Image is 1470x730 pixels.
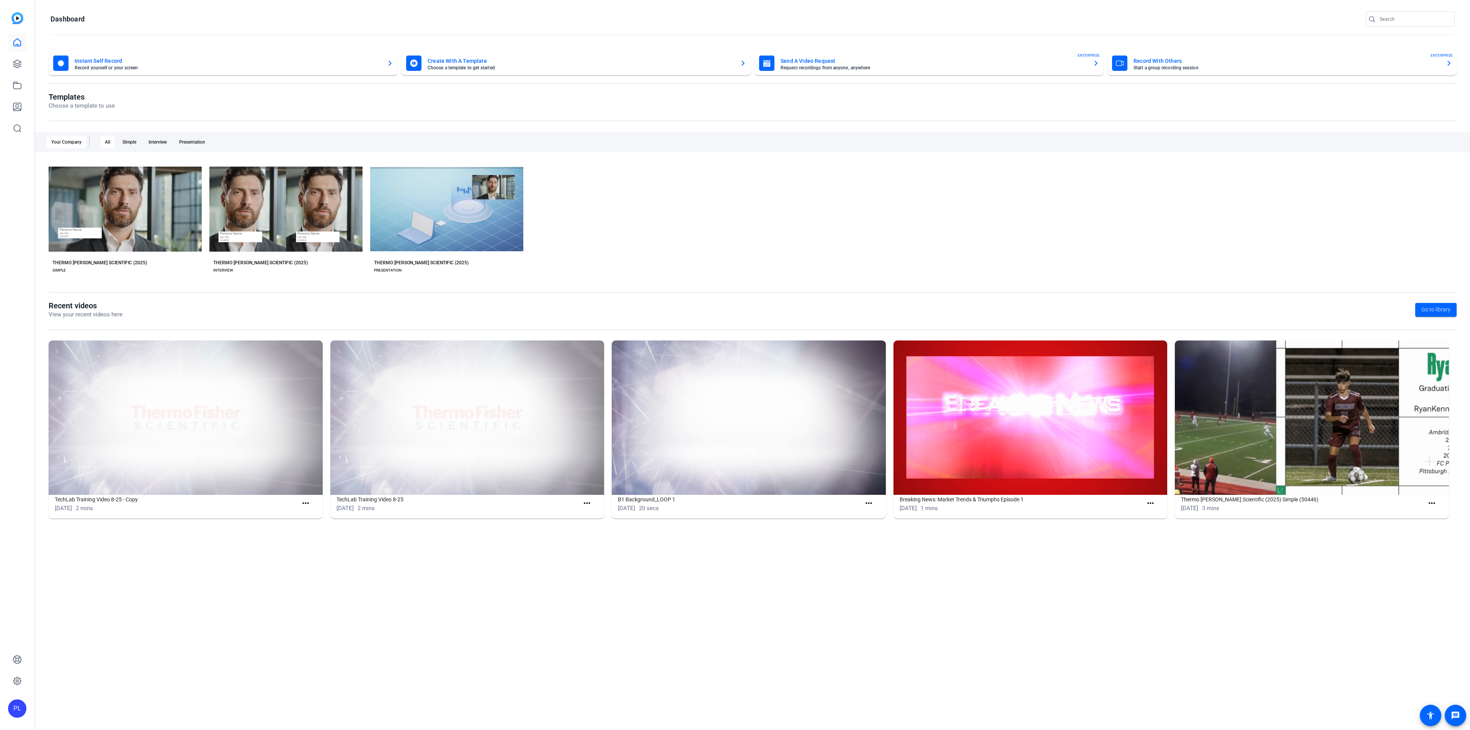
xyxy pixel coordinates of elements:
span: Go to library [1421,306,1450,314]
mat-icon: accessibility [1426,711,1435,720]
img: blue-gradient.svg [11,12,23,24]
p: Choose a template to use [49,101,115,110]
span: 2 mins [358,505,375,512]
mat-icon: message [1451,711,1460,720]
div: Simple [118,136,141,148]
h1: Breaking News: Market Trends & Triumphs Episode 1 [900,495,1143,504]
div: Your Company [47,136,86,148]
mat-card-subtitle: Start a group recording session [1134,65,1440,70]
h1: Templates [49,92,115,101]
div: THERMO [PERSON_NAME] SCIENTIFIC (2025) [213,260,308,266]
mat-card-subtitle: Choose a template to get started [428,65,734,70]
span: ENTERPRISE [1431,52,1453,58]
p: View your recent videos here [49,310,122,319]
div: All [100,136,115,148]
mat-icon: more_horiz [301,499,310,508]
h1: TechLab Training Video 8-25 - Copy [55,495,298,504]
img: Breaking News: Market Trends & Triumphs Episode 1 [893,340,1168,495]
img: TechLab Training Video 8-25 [330,340,604,495]
input: Search [1380,15,1449,24]
h1: Recent videos [49,301,122,310]
mat-icon: more_horiz [582,499,592,508]
div: Interview [144,136,171,148]
span: [DATE] [1181,505,1198,512]
span: 20 secs [639,505,659,512]
span: [DATE] [900,505,917,512]
h1: Thermo [PERSON_NAME] Scientific (2025) Simple (50446) [1181,495,1424,504]
div: INTERVIEW [213,267,233,273]
mat-icon: more_horiz [864,499,874,508]
h1: TechLab Training Video 8-25 [336,495,580,504]
div: PRESENTATION [374,267,402,273]
div: PL [8,699,26,718]
img: TechLab Training Video 8-25 - Copy [49,340,323,495]
div: Presentation [175,136,210,148]
mat-card-subtitle: Request recordings from anyone, anywhere [781,65,1087,70]
mat-icon: more_horiz [1146,499,1155,508]
img: B1 Background_LOOP 1 [612,340,886,495]
mat-card-title: Instant Self Record [75,56,381,65]
button: Instant Self RecordRecord yourself or your screen [49,51,398,75]
button: Create With A TemplateChoose a template to get started [402,51,751,75]
div: THERMO [PERSON_NAME] SCIENTIFIC (2025) [52,260,147,266]
div: THERMO [PERSON_NAME] SCIENTIFIC (2025) [374,260,469,266]
mat-card-title: Record With Others [1134,56,1440,65]
span: [DATE] [336,505,354,512]
span: ENTERPRISE [1078,52,1100,58]
span: 1 mins [921,505,938,512]
mat-card-title: Send A Video Request [781,56,1087,65]
mat-card-title: Create With A Template [428,56,734,65]
span: [DATE] [55,505,72,512]
img: Thermo Fisher Scientific (2025) Simple (50446) [1175,340,1449,495]
mat-card-subtitle: Record yourself or your screen [75,65,381,70]
mat-icon: more_horiz [1427,499,1437,508]
span: 2 mins [76,505,93,512]
span: [DATE] [618,505,635,512]
h1: Dashboard [51,15,85,24]
h1: B1 Background_LOOP 1 [618,495,861,504]
a: Go to library [1415,303,1457,317]
button: Record With OthersStart a group recording sessionENTERPRISE [1107,51,1457,75]
span: 3 mins [1202,505,1219,512]
div: SIMPLE [52,267,66,273]
button: Send A Video RequestRequest recordings from anyone, anywhereENTERPRISE [755,51,1104,75]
